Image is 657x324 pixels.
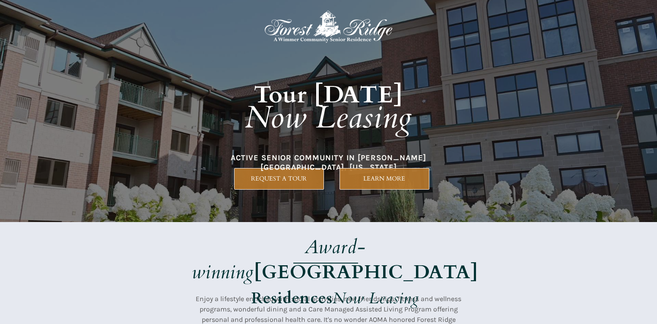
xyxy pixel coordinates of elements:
[340,175,429,182] span: LEARN MORE
[235,175,324,182] span: REQUEST A TOUR
[340,168,429,190] a: LEARN MORE
[254,79,403,111] strong: Tour [DATE]
[234,168,324,190] a: REQUEST A TOUR
[251,288,333,309] strong: Residences
[231,153,426,172] span: ACTIVE SENIOR COMMUNITY IN [PERSON_NAME][GEOGRAPHIC_DATA], [US_STATE]
[245,97,412,139] em: Now Leasing
[192,234,366,285] em: Award-winning
[333,288,419,309] em: Now Leasing
[254,259,478,285] strong: [GEOGRAPHIC_DATA]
